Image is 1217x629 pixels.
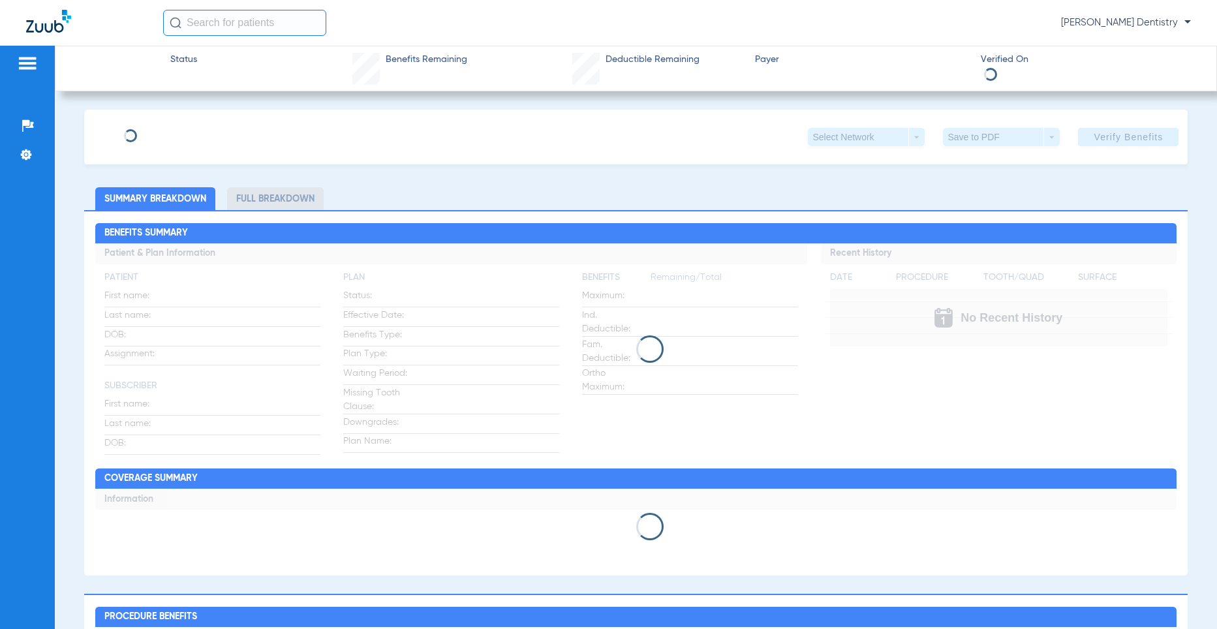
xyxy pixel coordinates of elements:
[386,53,467,67] span: Benefits Remaining
[1061,16,1191,29] span: [PERSON_NAME] Dentistry
[26,10,71,33] img: Zuub Logo
[95,468,1177,489] h2: Coverage Summary
[755,53,970,67] span: Payer
[17,55,38,71] img: hamburger-icon
[95,223,1177,244] h2: Benefits Summary
[170,17,181,29] img: Search Icon
[95,607,1177,628] h2: Procedure Benefits
[227,187,324,210] li: Full Breakdown
[981,53,1195,67] span: Verified On
[163,10,326,36] input: Search for patients
[95,187,215,210] li: Summary Breakdown
[606,53,700,67] span: Deductible Remaining
[170,53,197,67] span: Status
